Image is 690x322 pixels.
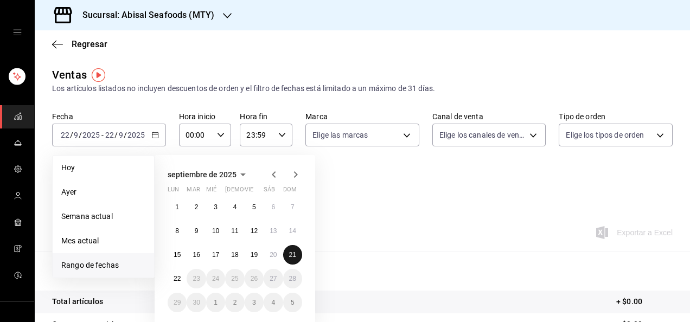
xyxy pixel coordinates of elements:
button: 1 de octubre de 2025 [206,293,225,312]
span: Rango de fechas [61,260,145,271]
button: 17 de septiembre de 2025 [206,245,225,265]
button: 28 de septiembre de 2025 [283,269,302,288]
span: Hoy [61,162,145,173]
abbr: viernes [245,186,253,197]
abbr: jueves [225,186,289,197]
input: -- [73,131,79,139]
abbr: 11 de septiembre de 2025 [231,227,238,235]
div: Ventas [52,67,87,83]
abbr: 2 de octubre de 2025 [233,299,237,306]
button: 3 de octubre de 2025 [245,293,264,312]
label: Marca [305,113,419,120]
button: 4 de septiembre de 2025 [225,197,244,217]
abbr: martes [187,186,200,197]
button: 3 de septiembre de 2025 [206,197,225,217]
abbr: sábado [264,186,275,197]
abbr: 1 de septiembre de 2025 [175,203,179,211]
label: Hora fin [240,113,292,120]
abbr: 25 de septiembre de 2025 [231,275,238,282]
button: 7 de septiembre de 2025 [283,197,302,217]
abbr: 18 de septiembre de 2025 [231,251,238,259]
button: 2 de septiembre de 2025 [187,197,206,217]
abbr: 30 de septiembre de 2025 [193,299,200,306]
abbr: 19 de septiembre de 2025 [251,251,258,259]
span: Mes actual [61,235,145,247]
label: Tipo de orden [559,113,673,120]
abbr: 22 de septiembre de 2025 [174,275,181,282]
span: / [114,131,118,139]
label: Canal de venta [432,113,546,120]
button: open drawer [13,28,22,37]
abbr: 7 de septiembre de 2025 [291,203,295,211]
abbr: 2 de septiembre de 2025 [195,203,199,211]
button: 1 de septiembre de 2025 [168,197,187,217]
abbr: miércoles [206,186,216,197]
button: 20 de septiembre de 2025 [264,245,283,265]
button: 18 de septiembre de 2025 [225,245,244,265]
button: 21 de septiembre de 2025 [283,245,302,265]
button: 25 de septiembre de 2025 [225,269,244,288]
button: 14 de septiembre de 2025 [283,221,302,241]
abbr: 21 de septiembre de 2025 [289,251,296,259]
span: - [101,131,104,139]
abbr: 4 de septiembre de 2025 [233,203,237,211]
button: 11 de septiembre de 2025 [225,221,244,241]
abbr: 5 de septiembre de 2025 [252,203,256,211]
button: 27 de septiembre de 2025 [264,269,283,288]
h3: Sucursal: Abisal Seafoods (MTY) [74,9,214,22]
input: ---- [127,131,145,139]
label: Fecha [52,113,166,120]
button: 30 de septiembre de 2025 [187,293,206,312]
p: Total artículos [52,296,103,307]
span: Elige las marcas [312,130,368,140]
abbr: 16 de septiembre de 2025 [193,251,200,259]
button: Regresar [52,39,107,49]
abbr: 24 de septiembre de 2025 [212,275,219,282]
abbr: 20 de septiembre de 2025 [270,251,277,259]
button: 22 de septiembre de 2025 [168,269,187,288]
button: 5 de octubre de 2025 [283,293,302,312]
abbr: 29 de septiembre de 2025 [174,299,181,306]
span: / [124,131,127,139]
input: -- [118,131,124,139]
label: Hora inicio [179,113,232,120]
button: 8 de septiembre de 2025 [168,221,187,241]
abbr: 17 de septiembre de 2025 [212,251,219,259]
abbr: 4 de octubre de 2025 [271,299,275,306]
button: septiembre de 2025 [168,168,250,181]
abbr: 3 de octubre de 2025 [252,299,256,306]
abbr: 14 de septiembre de 2025 [289,227,296,235]
abbr: 8 de septiembre de 2025 [175,227,179,235]
abbr: 10 de septiembre de 2025 [212,227,219,235]
span: / [79,131,82,139]
p: + $0.00 [616,296,673,307]
span: Regresar [72,39,107,49]
abbr: 3 de septiembre de 2025 [214,203,218,211]
abbr: 13 de septiembre de 2025 [270,227,277,235]
input: -- [60,131,70,139]
div: Los artículos listados no incluyen descuentos de orden y el filtro de fechas está limitado a un m... [52,83,673,94]
button: 4 de octubre de 2025 [264,293,283,312]
button: 15 de septiembre de 2025 [168,245,187,265]
span: / [70,131,73,139]
img: Tooltip marker [92,68,105,82]
abbr: 5 de octubre de 2025 [291,299,295,306]
abbr: domingo [283,186,297,197]
button: 23 de septiembre de 2025 [187,269,206,288]
button: 24 de septiembre de 2025 [206,269,225,288]
span: septiembre de 2025 [168,170,237,179]
button: 19 de septiembre de 2025 [245,245,264,265]
abbr: 26 de septiembre de 2025 [251,275,258,282]
span: Ayer [61,186,145,198]
button: 9 de septiembre de 2025 [187,221,206,241]
span: Elige los tipos de orden [566,130,644,140]
input: -- [105,131,114,139]
abbr: 6 de septiembre de 2025 [271,203,275,211]
abbr: 28 de septiembre de 2025 [289,275,296,282]
abbr: 23 de septiembre de 2025 [193,275,200,282]
abbr: 1 de octubre de 2025 [214,299,218,306]
button: 6 de septiembre de 2025 [264,197,283,217]
button: 2 de octubre de 2025 [225,293,244,312]
button: 16 de septiembre de 2025 [187,245,206,265]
